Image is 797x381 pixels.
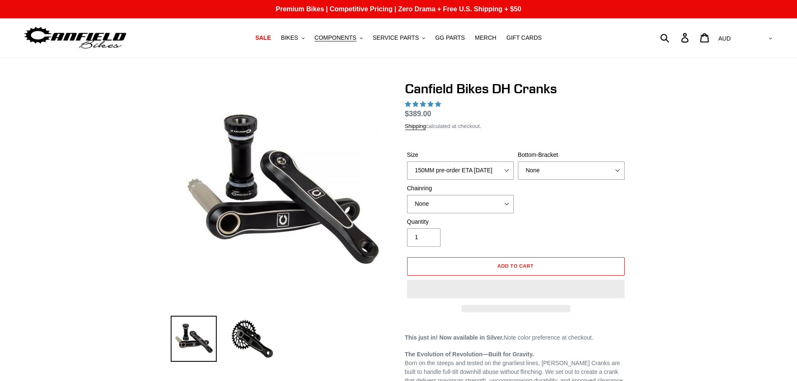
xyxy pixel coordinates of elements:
[373,34,419,41] span: SERVICE PARTS
[497,263,534,269] span: Add to cart
[405,101,443,107] span: 4.90 stars
[506,34,542,41] span: GIFT CARDS
[407,184,514,193] label: Chainring
[405,334,504,341] strong: This just in! Now available in Silver.
[255,34,271,41] span: SALE
[407,151,514,159] label: Size
[665,28,686,47] input: Search
[172,82,391,301] img: Canfield Bikes DH Cranks
[431,32,469,43] a: GG PARTS
[407,217,514,226] label: Quantity
[405,122,627,130] div: calculated at checkout.
[171,316,217,362] img: Load image into Gallery viewer, Canfield Bikes DH Cranks
[502,32,546,43] a: GIFT CARDS
[229,316,275,362] img: Load image into Gallery viewer, Canfield Bikes DH Cranks
[310,32,367,43] button: COMPONENTS
[315,34,356,41] span: COMPONENTS
[471,32,500,43] a: MERCH
[369,32,429,43] button: SERVICE PARTS
[405,351,534,358] strong: The Evolution of Revolution—Built for Gravity.
[251,32,275,43] a: SALE
[435,34,465,41] span: GG PARTS
[405,110,431,118] span: $389.00
[407,257,625,276] button: Add to cart
[475,34,496,41] span: MERCH
[405,123,426,130] a: Shipping
[281,34,298,41] span: BIKES
[405,81,627,97] h1: Canfield Bikes DH Cranks
[405,333,627,342] p: Note color preference at checkout.
[23,25,128,51] img: Canfield Bikes
[277,32,308,43] button: BIKES
[518,151,625,159] label: Bottom-Bracket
